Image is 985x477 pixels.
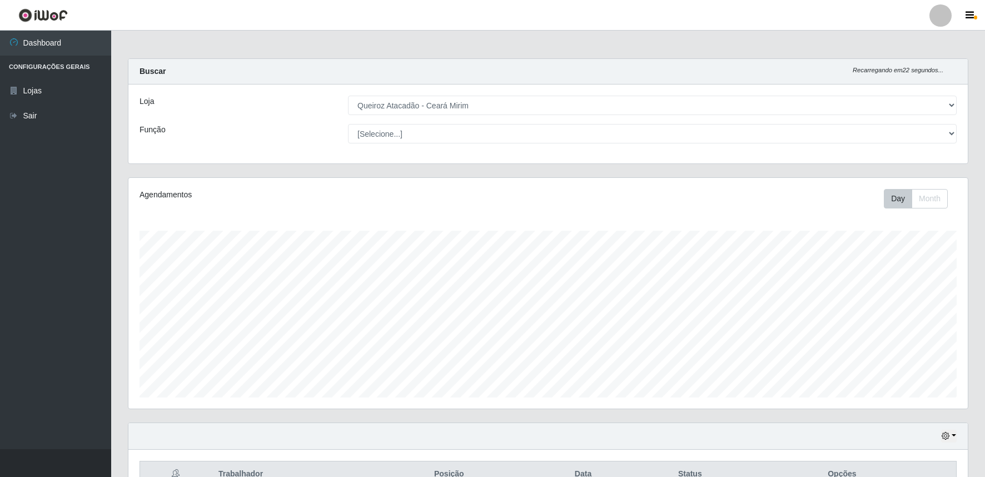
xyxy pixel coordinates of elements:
[140,189,470,201] div: Agendamentos
[884,189,912,208] button: Day
[853,67,943,73] i: Recarregando em 22 segundos...
[140,124,166,136] label: Função
[140,96,154,107] label: Loja
[18,8,68,22] img: CoreUI Logo
[884,189,957,208] div: Toolbar with button groups
[912,189,948,208] button: Month
[884,189,948,208] div: First group
[140,67,166,76] strong: Buscar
